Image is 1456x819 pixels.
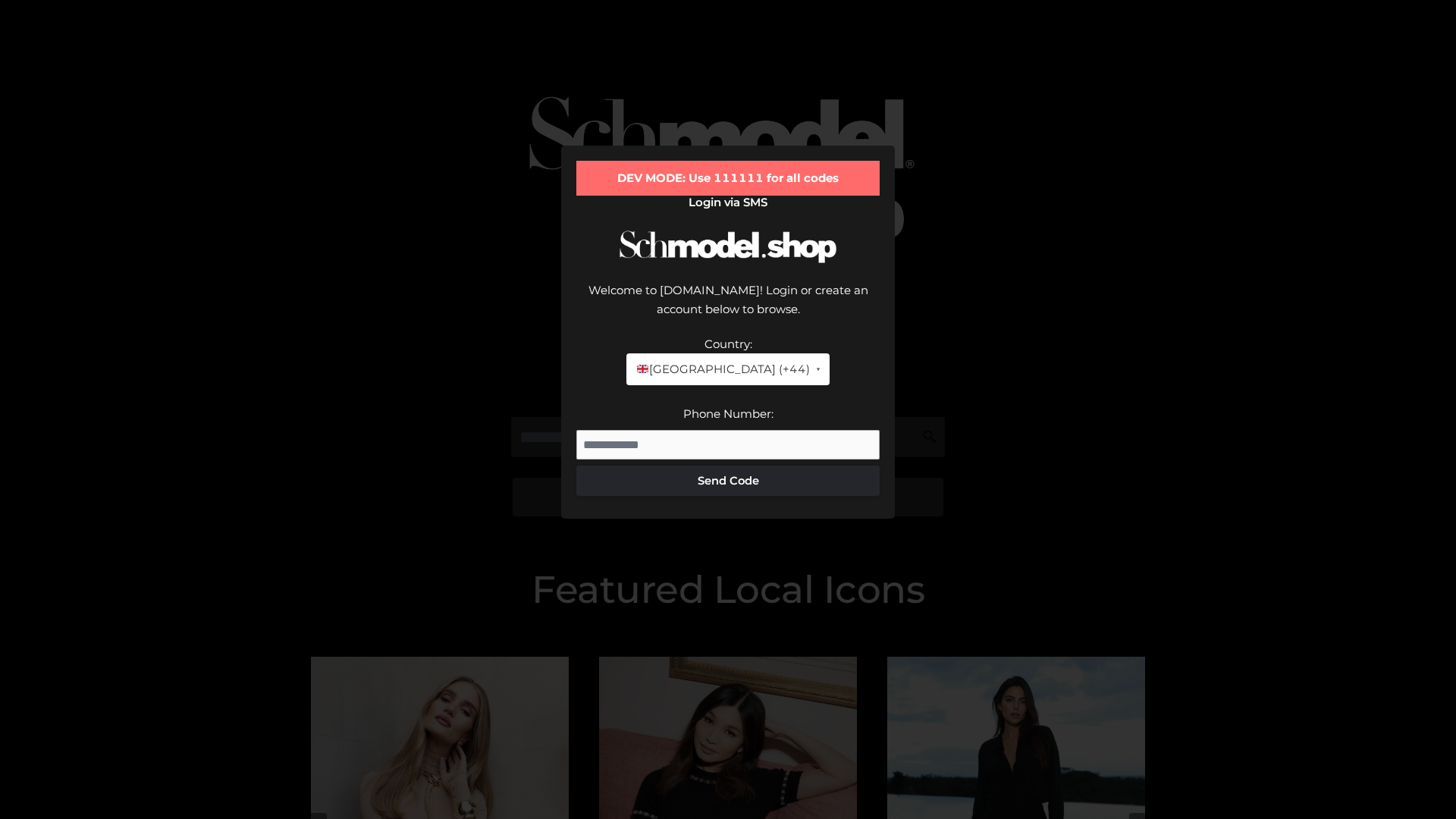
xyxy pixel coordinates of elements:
img: Schmodel Logo [614,217,842,277]
label: Phone Number: [683,406,773,421]
div: Welcome to [DOMAIN_NAME]! Login or create an account below to browse. [576,281,880,334]
h2: Login via SMS [576,196,880,209]
div: DEV MODE: Use 111111 for all codes [576,161,880,196]
label: Country: [704,337,752,351]
span: [GEOGRAPHIC_DATA] (+44) [635,359,809,379]
img: 🇬🇧 [637,363,648,375]
button: Send Code [576,466,880,496]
